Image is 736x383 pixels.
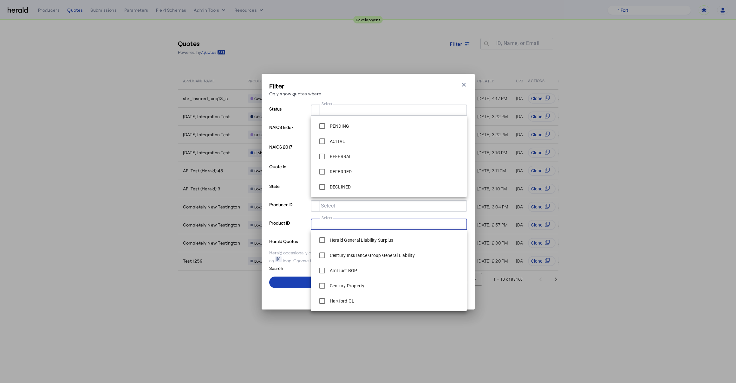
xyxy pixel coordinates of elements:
[329,237,394,243] label: Herald General Liability Surplus
[329,267,357,274] label: AmTrust BOP
[329,252,415,259] label: Century Insurance Group General Liability
[329,184,351,190] label: DECLINED
[269,250,467,264] div: Herald occasionally creates quotes on your behalf for testing purposes, which will be shown with ...
[269,162,308,182] p: Quote Id
[269,81,322,90] h3: Filter
[269,264,319,271] p: Search
[269,290,467,302] button: Clear All Filters
[329,169,352,175] label: REFERRED
[316,201,462,209] mat-chip-grid: Selection
[329,283,365,289] label: Century Property
[269,200,308,219] p: Producer ID
[269,277,467,288] button: Apply Filters
[269,90,322,97] p: Only show quotes where
[269,219,308,237] p: Product ID
[316,220,462,227] mat-chip-grid: Selection
[322,215,333,220] mat-label: Select
[269,105,308,123] p: Status
[329,138,345,144] label: ACTIVE
[329,298,355,304] label: Hartford GL
[329,123,349,129] label: PENDING
[269,143,308,162] p: NAICS 2017
[322,101,333,106] mat-label: Select
[329,153,352,160] label: REFERRAL
[269,237,319,245] p: Herald Quotes
[269,123,308,143] p: NAICS Index
[269,182,308,200] p: State
[316,106,462,113] mat-chip-grid: Selection
[321,202,335,208] mat-label: Select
